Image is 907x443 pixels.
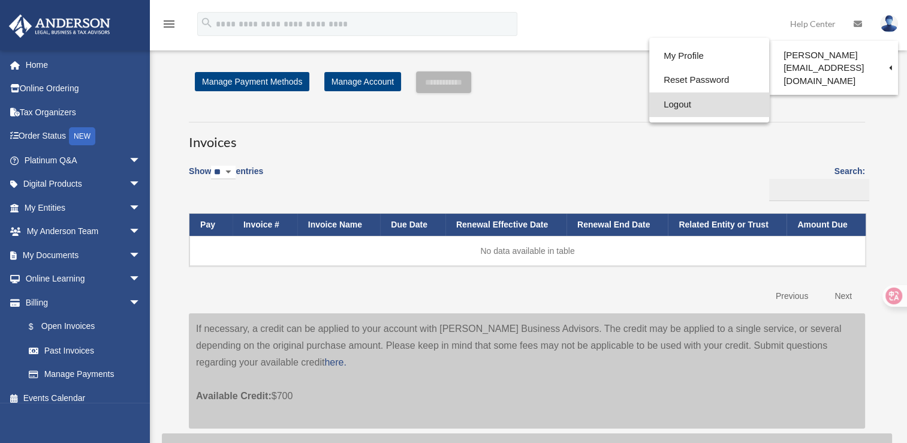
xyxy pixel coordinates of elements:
[567,214,668,236] th: Renewal End Date: activate to sort column ascending
[189,122,865,152] h3: Invoices
[8,243,159,267] a: My Documentsarrow_drop_down
[189,236,866,266] td: No data available in table
[17,315,147,339] a: $Open Invoices
[129,196,153,220] span: arrow_drop_down
[8,386,159,410] a: Events Calendar
[196,391,272,401] span: Available Credit:
[196,371,858,405] p: $700
[162,21,176,31] a: menu
[162,17,176,31] i: menu
[8,77,159,101] a: Online Ordering
[297,214,381,236] th: Invoice Name: activate to sort column ascending
[129,267,153,292] span: arrow_drop_down
[649,44,769,68] a: My Profile
[668,214,787,236] th: Related Entity or Trust: activate to sort column ascending
[8,100,159,124] a: Tax Organizers
[880,15,898,32] img: User Pic
[769,44,898,92] a: [PERSON_NAME][EMAIL_ADDRESS][DOMAIN_NAME]
[767,284,817,309] a: Previous
[8,53,159,77] a: Home
[69,127,95,145] div: NEW
[129,172,153,197] span: arrow_drop_down
[189,313,865,429] div: If necessary, a credit can be applied to your account with [PERSON_NAME] Business Advisors. The c...
[825,284,861,309] a: Next
[5,14,114,38] img: Anderson Advisors Platinum Portal
[129,243,153,268] span: arrow_drop_down
[649,92,769,117] a: Logout
[17,339,153,363] a: Past Invoices
[189,164,263,191] label: Show entries
[129,220,153,244] span: arrow_drop_down
[129,291,153,315] span: arrow_drop_down
[129,148,153,173] span: arrow_drop_down
[8,291,153,315] a: Billingarrow_drop_down
[17,363,153,387] a: Manage Payments
[765,164,865,201] label: Search:
[211,166,236,179] select: Showentries
[233,214,297,236] th: Invoice #: activate to sort column ascending
[8,124,159,149] a: Order StatusNEW
[324,72,401,91] a: Manage Account
[445,214,567,236] th: Renewal Effective Date: activate to sort column ascending
[649,68,769,92] a: Reset Password
[8,267,159,291] a: Online Learningarrow_drop_down
[200,16,213,29] i: search
[380,214,445,236] th: Due Date: activate to sort column ascending
[8,196,159,220] a: My Entitiesarrow_drop_down
[769,179,869,202] input: Search:
[787,214,866,236] th: Amount Due: activate to sort column ascending
[324,357,346,367] a: here.
[195,72,309,91] a: Manage Payment Methods
[35,319,41,334] span: $
[8,220,159,244] a: My Anderson Teamarrow_drop_down
[8,148,159,172] a: Platinum Q&Aarrow_drop_down
[8,172,159,196] a: Digital Productsarrow_drop_down
[189,214,233,236] th: Pay: activate to sort column descending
